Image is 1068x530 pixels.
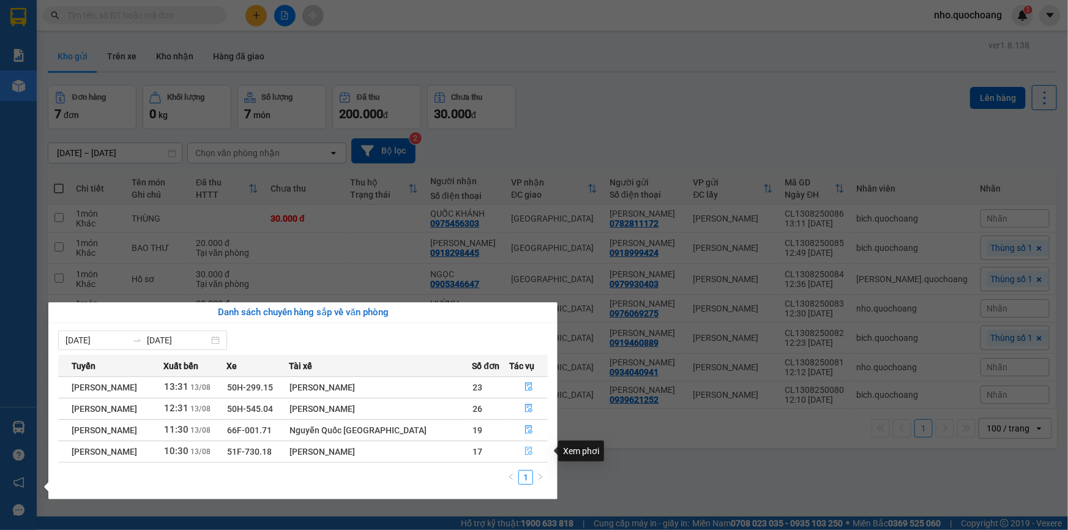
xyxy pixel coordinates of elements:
span: 50H-545.04 [228,404,274,414]
button: left [504,470,518,485]
li: Next Page [533,470,548,485]
span: file-done [525,447,533,457]
button: file-done [510,378,548,397]
div: Danh sách chuyến hàng sắp về văn phòng [58,305,548,320]
span: file-done [525,425,533,435]
span: 13/08 [190,426,211,435]
span: swap-right [132,335,142,345]
input: Đến ngày [147,334,209,347]
span: 13/08 [190,383,211,392]
button: file-done [510,442,548,461]
span: 17 [472,447,482,457]
span: 51F-730.18 [228,447,272,457]
span: 50H-299.15 [228,383,274,392]
span: left [507,473,515,480]
span: to [132,335,142,345]
li: Previous Page [504,470,518,485]
span: file-done [525,404,533,414]
span: Tác vụ [509,359,534,373]
div: Xem phơi [558,441,604,461]
input: Từ ngày [65,334,127,347]
div: [PERSON_NAME] [289,402,471,416]
span: [PERSON_NAME] [72,404,137,414]
span: [PERSON_NAME] [72,447,137,457]
span: 66F-001.71 [228,425,272,435]
span: 23 [472,383,482,392]
span: 10:30 [164,446,189,457]
span: file-done [525,383,533,392]
div: Nguyễn Quốc [GEOGRAPHIC_DATA] [289,424,471,437]
span: 11:30 [164,424,189,435]
li: 1 [518,470,533,485]
span: [PERSON_NAME] [72,383,137,392]
span: 13/08 [190,405,211,413]
span: Số đơn [472,359,499,373]
span: Tài xế [289,359,312,373]
span: 19 [472,425,482,435]
span: right [537,473,544,480]
span: [PERSON_NAME] [72,425,137,435]
button: right [533,470,548,485]
span: Xuất bến [163,359,198,373]
button: file-done [510,399,548,419]
button: file-done [510,420,548,440]
span: 26 [472,404,482,414]
span: Xe [227,359,237,373]
div: [PERSON_NAME] [289,445,471,458]
span: 13/08 [190,447,211,456]
span: Tuyến [72,359,95,373]
span: 13:31 [164,381,189,392]
span: 12:31 [164,403,189,414]
div: [PERSON_NAME] [289,381,471,394]
a: 1 [519,471,532,484]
